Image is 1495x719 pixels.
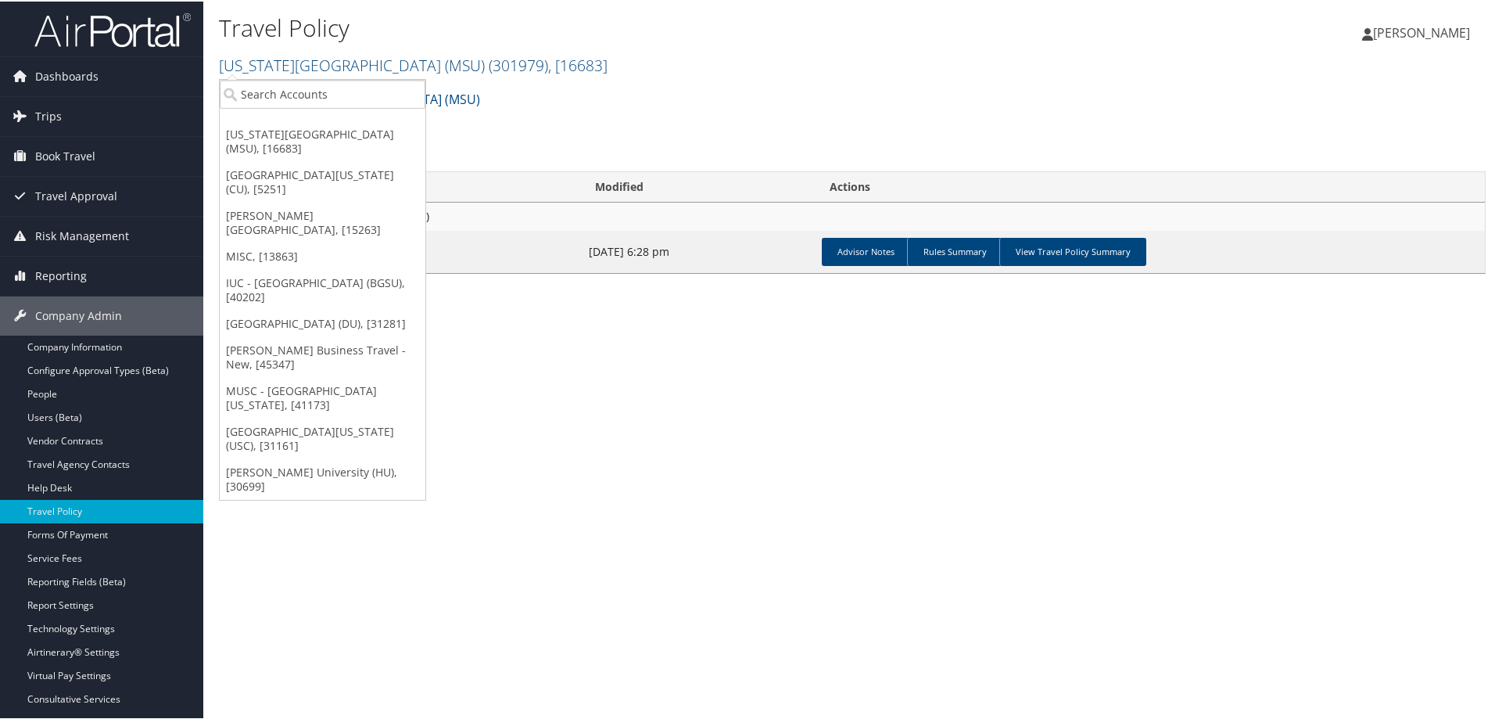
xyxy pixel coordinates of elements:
[35,56,99,95] span: Dashboards
[581,171,816,201] th: Modified: activate to sort column ascending
[220,268,425,309] a: IUC - [GEOGRAPHIC_DATA] (BGSU), [40202]
[1373,23,1470,40] span: [PERSON_NAME]
[220,201,1485,229] td: [US_STATE][GEOGRAPHIC_DATA] (MSU)
[219,10,1063,43] h1: Travel Policy
[816,171,1485,201] th: Actions
[220,376,425,417] a: MUSC - [GEOGRAPHIC_DATA][US_STATE], [41173]
[822,236,910,264] a: Advisor Notes
[1362,8,1486,55] a: [PERSON_NAME]
[220,309,425,336] a: [GEOGRAPHIC_DATA] (DU), [31281]
[220,417,425,458] a: [GEOGRAPHIC_DATA][US_STATE] (USC), [31161]
[220,201,425,242] a: [PERSON_NAME][GEOGRAPHIC_DATA], [15263]
[907,236,1002,264] a: Rules Summary
[35,135,95,174] span: Book Travel
[999,236,1146,264] a: View Travel Policy Summary
[220,336,425,376] a: [PERSON_NAME] Business Travel - New, [45347]
[34,10,191,47] img: airportal-logo.png
[35,295,122,334] span: Company Admin
[35,175,117,214] span: Travel Approval
[220,78,425,107] input: Search Accounts
[548,53,608,74] span: , [ 16683 ]
[35,95,62,135] span: Trips
[35,255,87,294] span: Reporting
[35,215,129,254] span: Risk Management
[220,242,425,268] a: MISC, [13863]
[220,458,425,498] a: [PERSON_NAME] University (HU), [30699]
[219,53,608,74] a: [US_STATE][GEOGRAPHIC_DATA] (MSU)
[220,120,425,160] a: [US_STATE][GEOGRAPHIC_DATA] (MSU), [16683]
[220,160,425,201] a: [GEOGRAPHIC_DATA][US_STATE] (CU), [5251]
[489,53,548,74] span: ( 301979 )
[581,229,816,271] td: [DATE] 6:28 pm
